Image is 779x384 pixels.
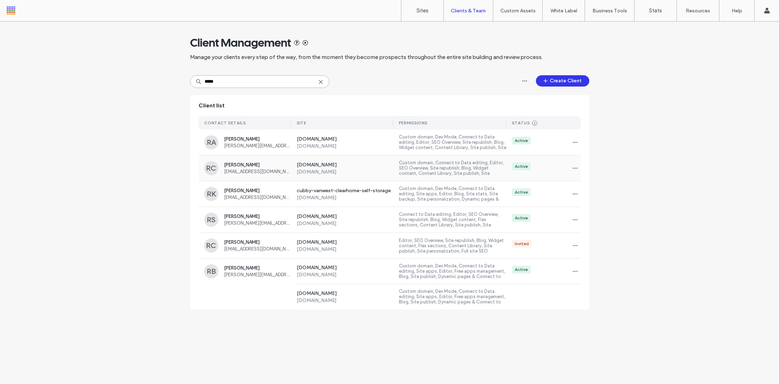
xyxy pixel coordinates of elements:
[204,187,218,201] div: RK
[204,135,218,149] div: RA
[199,102,225,110] span: Client list
[204,213,218,227] div: RS
[297,220,394,226] label: [DOMAIN_NAME]
[297,188,394,195] label: cubby-vanwest-clearhome-self-storage
[399,160,506,176] label: Custom domain, Connect to Data editing, Editor, SEO Overview, Site republish, Blog, Widget conten...
[297,239,394,246] label: [DOMAIN_NAME]
[399,212,506,228] label: Connect to Data editing, Editor, SEO Overview, Site republish, Blog, Widget content, Flex section...
[224,220,291,226] span: [PERSON_NAME][EMAIL_ADDRESS][DOMAIN_NAME]
[592,8,627,14] label: Business Tools
[732,8,742,14] label: Help
[297,297,394,303] label: [DOMAIN_NAME]
[515,137,528,144] div: Active
[515,189,528,195] div: Active
[224,162,291,167] span: [PERSON_NAME]
[417,7,429,14] label: Sites
[199,233,581,259] a: RC[PERSON_NAME][EMAIL_ADDRESS][DOMAIN_NAME][DOMAIN_NAME][DOMAIN_NAME]Editor, SEO Overview, Site r...
[515,163,528,170] div: Active
[204,161,218,175] div: RC
[399,186,506,202] label: Custom domain, Dev Mode, Connect to Data editing, Site apps, Editor, Blog, Site stats, Site backu...
[224,214,291,219] span: [PERSON_NAME]
[512,120,530,125] div: STATUS
[536,75,589,87] button: Create Client
[515,215,528,221] div: Active
[399,134,506,150] label: Custom domain, Dev Mode, Connect to Data editing, Editor, SEO Overview, Site republish, Blog, Wid...
[515,266,528,273] div: Active
[199,181,581,207] a: RK[PERSON_NAME][EMAIL_ADDRESS][DOMAIN_NAME]cubby-vanwest-clearhome-self-storage[DOMAIN_NAME]Custo...
[199,207,581,233] a: RS[PERSON_NAME][PERSON_NAME][EMAIL_ADDRESS][DOMAIN_NAME][DOMAIN_NAME][DOMAIN_NAME]Connect to Data...
[204,264,218,278] div: RB
[224,246,291,252] span: [EMAIL_ADDRESS][DOMAIN_NAME]
[297,136,394,143] label: [DOMAIN_NAME]
[297,143,394,149] label: [DOMAIN_NAME]
[297,272,394,278] label: [DOMAIN_NAME]
[224,136,291,142] span: [PERSON_NAME]
[224,240,291,245] span: [PERSON_NAME]
[224,272,291,277] span: [PERSON_NAME][EMAIL_ADDRESS][DOMAIN_NAME]
[500,8,536,14] label: Custom Assets
[451,8,486,14] label: Clients & Team
[550,8,577,14] label: White Label
[199,259,581,309] a: RB[PERSON_NAME][PERSON_NAME][EMAIL_ADDRESS][DOMAIN_NAME][DOMAIN_NAME][DOMAIN_NAME]Custom domain, ...
[399,238,506,254] label: Editor, SEO Overview, Site republish, Blog, Widget content, Flex sections, Content Library, Site ...
[297,213,394,220] label: [DOMAIN_NAME]
[297,169,394,175] label: [DOMAIN_NAME]
[297,265,394,272] label: [DOMAIN_NAME]
[515,241,529,247] div: Invited
[190,36,291,50] span: Client Management
[399,120,427,125] div: PERMISSIONS
[190,53,543,61] span: Manage your clients every step of the way, from the moment they become prospects throughout the e...
[297,290,394,297] label: [DOMAIN_NAME]
[204,238,218,253] div: RC
[297,162,394,169] label: [DOMAIN_NAME]
[686,8,710,14] label: Resources
[224,188,291,193] span: [PERSON_NAME]
[649,7,662,14] label: Stats
[224,169,291,174] span: [EMAIL_ADDRESS][DOMAIN_NAME]
[16,5,31,11] span: Help
[399,263,506,279] label: Custom domain, Dev Mode, Connect to Data editing, Site apps, Editor, Free apps management, Blog, ...
[224,265,291,271] span: [PERSON_NAME]
[199,130,581,155] a: RA[PERSON_NAME][PERSON_NAME][EMAIL_ADDRESS][DOMAIN_NAME][DOMAIN_NAME][DOMAIN_NAME]Custom domain, ...
[224,143,291,148] span: [PERSON_NAME][EMAIL_ADDRESS][DOMAIN_NAME]
[399,289,506,305] label: Custom domain, Dev Mode, Connect to Data editing, Site apps, Editor, Free apps management, Blog, ...
[297,195,394,201] label: [DOMAIN_NAME]
[199,155,581,181] a: RC[PERSON_NAME][EMAIL_ADDRESS][DOMAIN_NAME][DOMAIN_NAME][DOMAIN_NAME]Custom domain, Connect to Da...
[204,120,246,125] div: CONTACT DETAILS
[297,120,306,125] div: SITE
[297,246,394,252] label: [DOMAIN_NAME]
[224,195,291,200] span: [EMAIL_ADDRESS][DOMAIN_NAME]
